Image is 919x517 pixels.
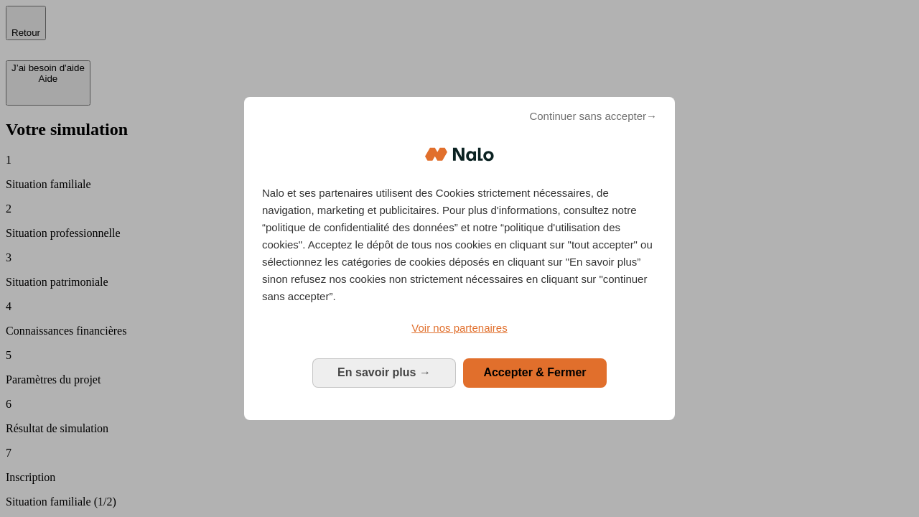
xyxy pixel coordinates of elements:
[425,133,494,176] img: Logo
[463,358,607,387] button: Accepter & Fermer: Accepter notre traitement des données et fermer
[262,185,657,305] p: Nalo et ses partenaires utilisent des Cookies strictement nécessaires, de navigation, marketing e...
[312,358,456,387] button: En savoir plus: Configurer vos consentements
[244,97,675,419] div: Bienvenue chez Nalo Gestion du consentement
[411,322,507,334] span: Voir nos partenaires
[483,366,586,378] span: Accepter & Fermer
[262,320,657,337] a: Voir nos partenaires
[337,366,431,378] span: En savoir plus →
[529,108,657,125] span: Continuer sans accepter→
